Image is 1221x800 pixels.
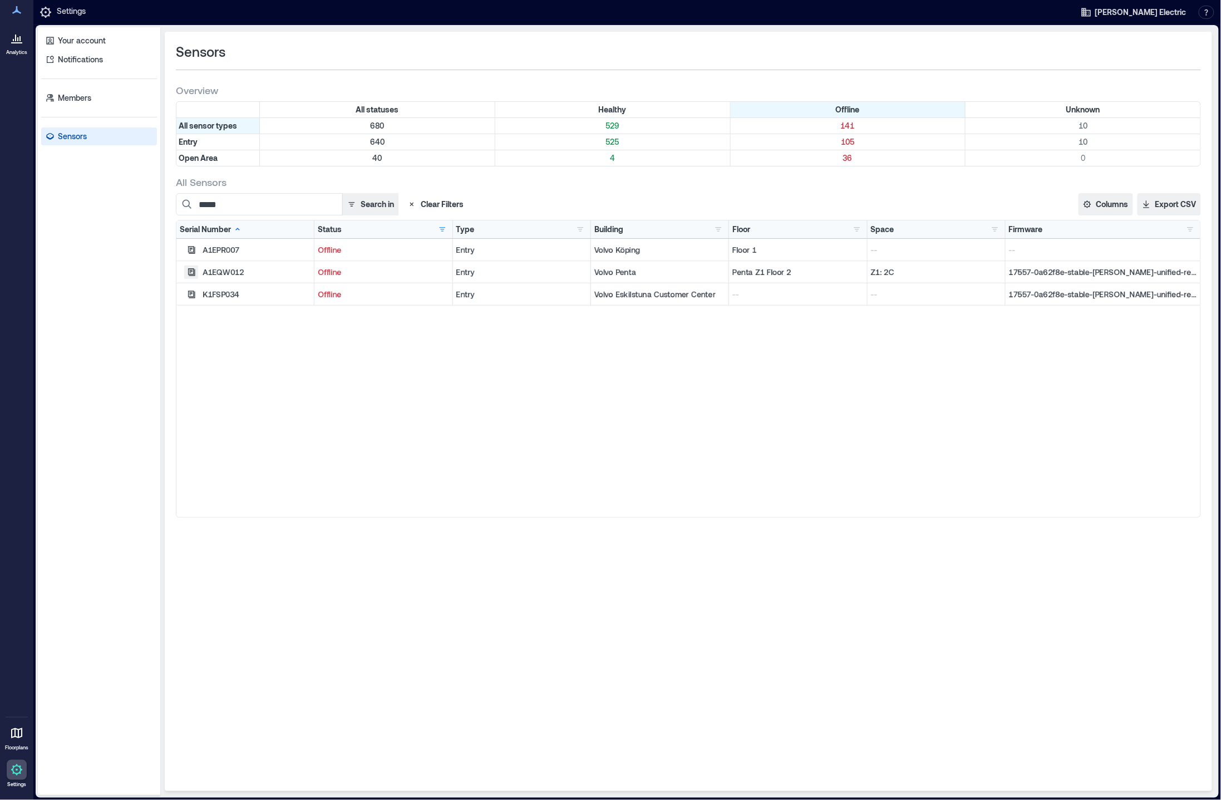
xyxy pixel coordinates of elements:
[732,289,863,300] p: --
[498,153,728,164] p: 4
[403,193,468,215] button: Clear Filters
[7,781,26,788] p: Settings
[732,267,863,278] p: Penta Z1 Floor 2
[498,136,728,148] p: 525
[176,43,225,61] span: Sensors
[41,32,157,50] a: Your account
[968,120,1198,131] p: 10
[968,136,1198,148] p: 10
[318,289,449,300] p: Offline
[58,131,87,142] p: Sensors
[731,150,966,166] div: Filter by Type: Open Area & Status: Offline
[871,267,1002,278] p: Z1: 2C
[203,267,311,278] div: A1EQW012
[57,6,86,19] p: Settings
[1077,3,1190,21] button: [PERSON_NAME] Electric
[733,153,963,164] p: 36
[968,153,1198,164] p: 0
[1009,224,1043,235] div: Firmware
[731,102,966,117] div: Filter by Status: Offline (active - click to clear)
[58,92,91,104] p: Members
[5,744,28,751] p: Floorplans
[966,134,1200,150] div: Filter by Type: Entry & Status: Unknown
[262,120,493,131] p: 680
[731,134,966,150] div: Filter by Type: Entry & Status: Offline
[495,102,731,117] div: Filter by Status: Healthy
[1009,267,1197,278] p: 17557-0a62f8e-stable-[PERSON_NAME]-unified-release
[342,193,398,215] button: Search in
[203,289,311,300] div: K1FSP034
[318,224,342,235] div: Status
[871,244,1002,256] p: --
[732,244,863,256] p: Floor 1
[871,224,894,235] div: Space
[732,224,750,235] div: Floor
[495,134,731,150] div: Filter by Type: Entry & Status: Healthy
[58,35,106,46] p: Your account
[456,224,475,235] div: Type
[318,267,449,278] p: Offline
[203,244,311,256] div: A1EPR007
[456,244,587,256] div: Entry
[871,289,1002,300] p: --
[176,84,218,97] span: Overview
[456,289,587,300] div: Entry
[594,289,725,300] p: Volvo Eskilstuna Customer Center
[176,134,260,150] div: Filter by Type: Entry
[495,150,731,166] div: Filter by Type: Open Area & Status: Healthy
[3,24,31,59] a: Analytics
[6,49,27,56] p: Analytics
[1079,193,1133,215] button: Columns
[41,127,157,145] a: Sensors
[498,120,728,131] p: 529
[966,102,1200,117] div: Filter by Status: Unknown
[262,153,493,164] p: 40
[176,150,260,166] div: Filter by Type: Open Area
[260,102,495,117] div: All statuses
[262,136,493,148] p: 640
[733,136,963,148] p: 105
[594,267,725,278] p: Volvo Penta
[41,89,157,107] a: Members
[58,54,103,65] p: Notifications
[1009,289,1197,300] p: 17557-0a62f8e-stable-[PERSON_NAME]-unified-release
[180,224,242,235] div: Serial Number
[41,51,157,68] a: Notifications
[594,244,725,256] p: Volvo Köping
[1138,193,1201,215] button: Export CSV
[176,118,260,134] div: All sensor types
[456,267,587,278] div: Entry
[1095,7,1186,18] span: [PERSON_NAME] Electric
[3,757,30,791] a: Settings
[2,720,32,754] a: Floorplans
[318,244,449,256] p: Offline
[594,224,623,235] div: Building
[1009,244,1197,256] p: --
[966,150,1200,166] div: Filter by Type: Open Area & Status: Unknown (0 sensors)
[733,120,963,131] p: 141
[176,175,227,189] span: All Sensors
